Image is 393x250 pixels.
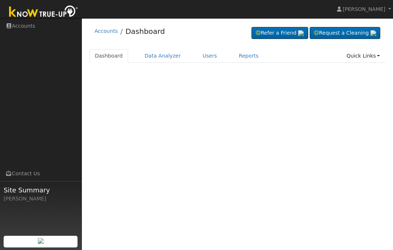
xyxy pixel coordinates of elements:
span: [PERSON_NAME] [343,6,385,12]
img: retrieve [38,238,44,244]
a: Refer a Friend [251,27,308,39]
a: Dashboard [126,27,165,36]
img: retrieve [370,30,376,36]
img: Know True-Up [5,4,82,20]
a: Data Analyzer [139,49,186,63]
a: Users [197,49,223,63]
a: Request a Cleaning [310,27,380,39]
div: [PERSON_NAME] [4,195,78,203]
span: Site Summary [4,185,78,195]
a: Dashboard [90,49,128,63]
a: Quick Links [341,49,385,63]
a: Accounts [95,28,118,34]
a: Reports [233,49,264,63]
img: retrieve [298,30,304,36]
